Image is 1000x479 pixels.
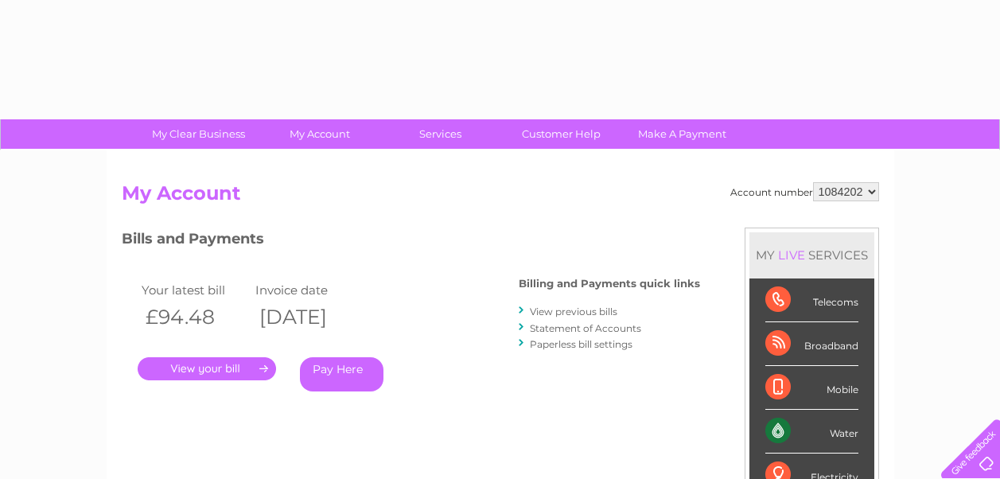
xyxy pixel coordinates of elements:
div: Account number [730,182,879,201]
a: Make A Payment [617,119,748,149]
a: My Clear Business [133,119,264,149]
div: Telecoms [765,278,858,322]
div: LIVE [775,247,808,263]
a: Paperless bill settings [530,338,632,350]
div: MY SERVICES [749,232,874,278]
a: Services [375,119,506,149]
div: Broadband [765,322,858,366]
h3: Bills and Payments [122,228,700,255]
h4: Billing and Payments quick links [519,278,700,290]
a: . [138,357,276,380]
div: Water [765,410,858,454]
a: My Account [254,119,385,149]
a: View previous bills [530,306,617,317]
td: Invoice date [251,279,366,301]
th: £94.48 [138,301,252,333]
th: [DATE] [251,301,366,333]
td: Your latest bill [138,279,252,301]
a: Pay Here [300,357,383,391]
div: Mobile [765,366,858,410]
h2: My Account [122,182,879,212]
a: Statement of Accounts [530,322,641,334]
a: Customer Help [496,119,627,149]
